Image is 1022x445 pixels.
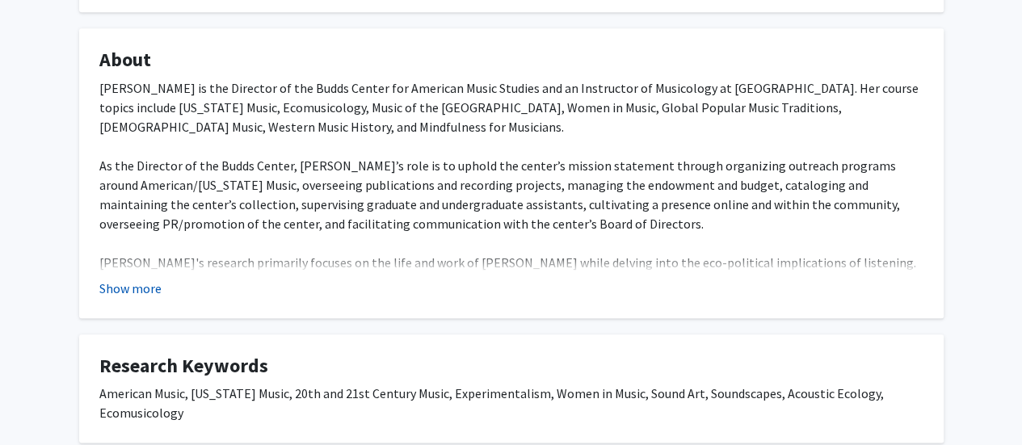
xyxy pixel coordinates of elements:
iframe: Chat [12,372,69,433]
h4: About [99,48,923,72]
h4: Research Keywords [99,355,923,378]
button: Show more [99,279,162,298]
div: American Music, [US_STATE] Music, 20th and 21st Century Music, Experimentalism, Women in Music, S... [99,384,923,422]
